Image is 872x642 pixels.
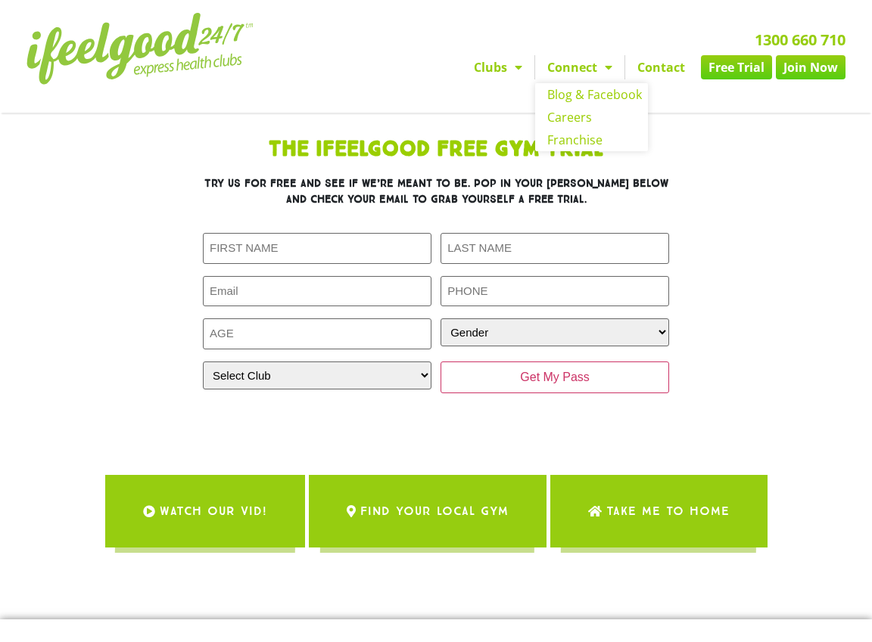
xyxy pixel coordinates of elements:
ul: Connect [535,83,648,151]
a: Take me to Home [550,475,768,547]
a: Contact [625,55,697,79]
input: Get My Pass [441,361,669,393]
a: Find Your Local Gym [309,475,547,547]
span: WATCH OUR VID! [160,490,267,532]
a: WATCH OUR VID! [105,475,305,547]
input: PHONE [441,276,669,307]
input: Email [203,276,431,307]
a: Franchise [535,129,648,151]
a: Blog & Facebook [535,83,648,106]
a: Clubs [462,55,534,79]
a: Join Now [776,55,846,79]
input: AGE [203,318,431,349]
input: FIRST NAME [203,233,431,264]
h1: The IfeelGood Free Gym Trial [103,139,769,160]
a: Careers [535,106,648,129]
a: Connect [535,55,624,79]
nav: Menu [319,55,846,79]
a: 1300 660 710 [755,29,846,50]
span: Take me to Home [606,490,730,532]
h3: Try us for free and see if we’re meant to be. Pop in your [PERSON_NAME] below and check your emai... [203,175,669,207]
input: LAST NAME [441,233,669,264]
span: Find Your Local Gym [360,490,509,532]
a: Free Trial [701,55,772,79]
